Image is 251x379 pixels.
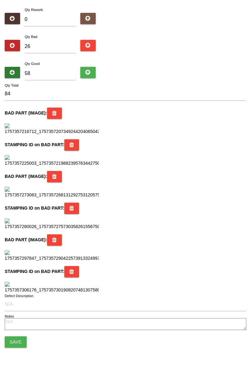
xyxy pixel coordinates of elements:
[5,293,34,299] label: Defect Description
[5,282,99,293] img: 1757357306176_17573573019082074813075806721255.jpg
[5,142,64,147] b: STAMPING ID on BAD PART :
[5,83,19,88] label: Qty Total
[5,237,47,242] b: BAD PART (IMAGE) :
[5,314,14,319] label: Notes
[5,250,99,262] img: 1757357297847_17573572904225739133249974303412.jpg
[5,174,47,179] b: BAD PART (IMAGE) :
[5,206,64,211] b: STAMPING ID on BAD PART :
[25,35,37,39] label: Qty Bad
[5,269,64,274] b: STAMPING ID on BAD PART :
[25,62,40,66] label: Qty Good
[5,218,99,230] img: 1757357280026_17573572757303582615567503439193.jpg
[25,8,43,12] label: Qty Rework
[5,187,99,198] img: 1757357273063_17573572681312927531205750268964.jpg
[5,155,99,167] img: 1757357225003_17573572198823957634427504082050.jpg
[5,298,246,311] input: N/A
[5,336,27,348] button: Save
[5,123,99,135] img: 1757357216712_17573572073492442040650434284058.jpg
[5,110,47,115] b: BAD PART (IMAGE) :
